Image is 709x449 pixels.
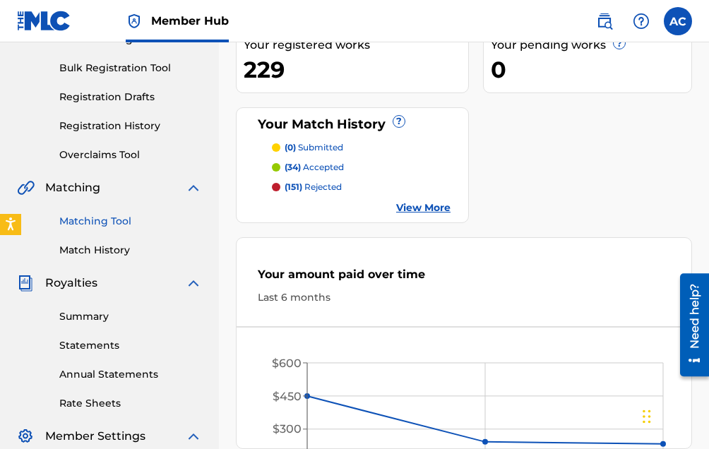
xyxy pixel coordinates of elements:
div: Your pending works [491,37,691,54]
div: Your amount paid over time [258,266,670,290]
iframe: Resource Center [669,268,709,381]
div: Your registered works [244,37,468,54]
div: Drag [643,395,651,438]
div: Your Match History [254,115,451,134]
a: View More [396,200,451,215]
tspan: $450 [273,390,302,403]
a: Registration Drafts [59,90,202,104]
a: Statements [59,338,202,353]
a: Rate Sheets [59,396,202,411]
div: Last 6 months [258,290,670,305]
span: ? [393,116,405,127]
a: Match History [59,243,202,258]
tspan: $300 [273,422,302,436]
span: (151) [285,181,302,192]
a: Matching Tool [59,214,202,229]
a: (151) rejected [272,181,451,193]
span: Member Settings [45,428,145,445]
img: Royalties [17,275,34,292]
span: (34) [285,162,301,172]
a: Summary [59,309,202,324]
a: Annual Statements [59,367,202,382]
a: Public Search [590,7,619,35]
p: rejected [285,181,342,193]
span: Member Hub [151,13,229,29]
img: help [633,13,650,30]
img: Matching [17,179,35,196]
img: Member Settings [17,428,34,445]
a: Overclaims Tool [59,148,202,162]
img: expand [185,179,202,196]
img: search [596,13,613,30]
a: Bulk Registration Tool [59,61,202,76]
div: 0 [491,54,691,85]
iframe: Chat Widget [638,381,709,449]
span: Matching [45,179,100,196]
p: accepted [285,161,344,174]
span: ? [614,37,625,49]
a: Registration History [59,119,202,133]
img: expand [185,428,202,445]
img: expand [185,275,202,292]
a: (34) accepted [272,161,451,174]
div: Help [627,7,655,35]
img: MLC Logo [17,11,71,31]
span: (0) [285,142,296,152]
tspan: $600 [272,357,302,370]
div: 229 [244,54,468,85]
p: submitted [285,141,343,154]
a: (0) submitted [272,141,451,154]
img: Top Rightsholder [126,13,143,30]
span: Royalties [45,275,97,292]
div: User Menu [664,7,692,35]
